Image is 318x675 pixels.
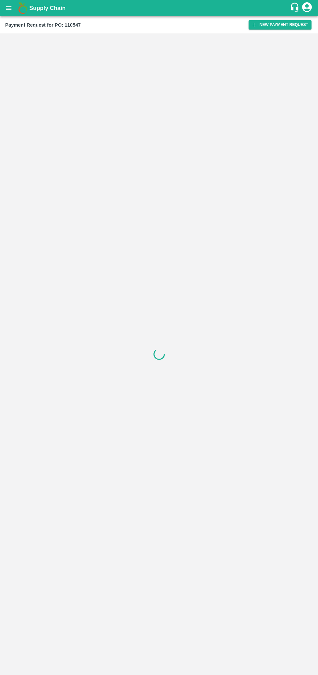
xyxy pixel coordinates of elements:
[29,5,66,11] b: Supply Chain
[16,2,29,15] img: logo
[1,1,16,16] button: open drawer
[249,20,312,30] button: New Payment Request
[29,4,290,13] a: Supply Chain
[301,1,313,15] div: account of current user
[290,2,301,14] div: customer-support
[5,22,81,28] b: Payment Request for PO: 110547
